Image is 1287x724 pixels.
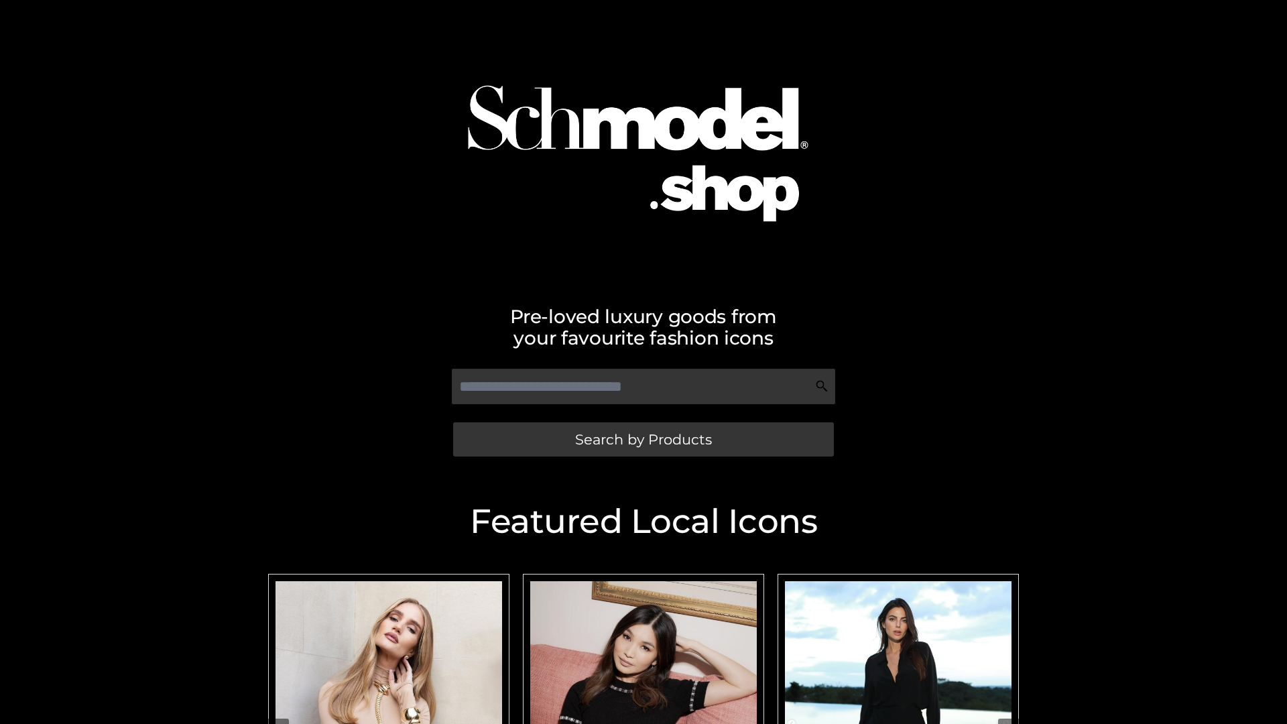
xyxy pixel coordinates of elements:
h2: Featured Local Icons​ [261,505,1026,538]
img: Search Icon [815,379,829,393]
span: Search by Products [575,432,712,446]
a: Search by Products [453,422,834,457]
h2: Pre-loved luxury goods from your favourite fashion icons [261,306,1026,349]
